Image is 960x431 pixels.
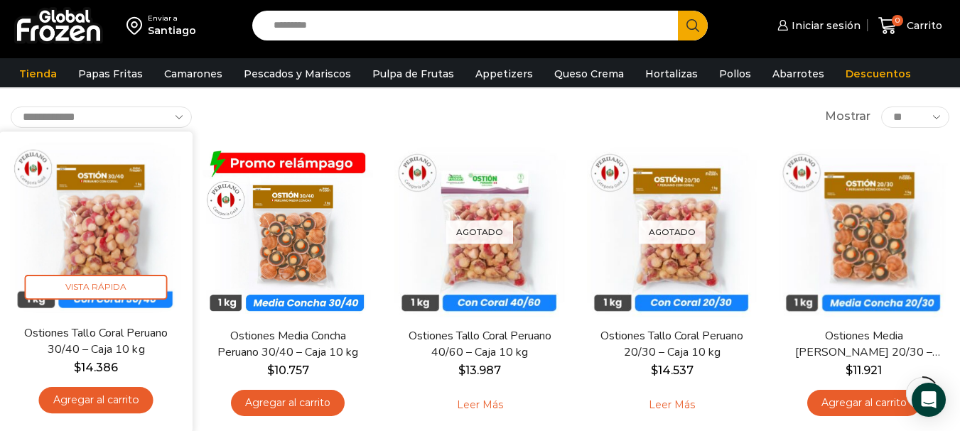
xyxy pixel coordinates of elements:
[148,23,196,38] div: Santiago
[765,60,831,87] a: Abarrotes
[11,107,192,128] select: Pedido de la tienda
[875,9,946,43] a: 0 Carrito
[74,361,81,374] span: $
[712,60,758,87] a: Pollos
[846,364,882,377] bdi: 11.921
[774,11,861,40] a: Iniciar sesión
[74,361,118,374] bdi: 14.386
[435,390,525,420] a: Leé más sobre “Ostiones Tallo Coral Peruano 40/60 - Caja 10 kg”
[903,18,942,33] span: Carrito
[211,328,365,361] a: Ostiones Media Concha Peruano 30/40 – Caja 10 kg
[547,60,631,87] a: Queso Crema
[788,18,861,33] span: Iniciar sesión
[237,60,358,87] a: Pescados y Mariscos
[126,13,148,38] img: address-field-icon.svg
[403,328,556,361] a: Ostiones Tallo Coral Peruano 40/60 – Caja 10 kg
[25,275,168,300] span: Vista Rápida
[39,387,153,413] a: Agregar al carrito: “Ostiones Tallo Coral Peruano 30/40 - Caja 10 kg”
[12,60,64,87] a: Tienda
[838,60,918,87] a: Descuentos
[678,11,708,40] button: Search button
[912,383,946,417] div: Open Intercom Messenger
[595,328,749,361] a: Ostiones Tallo Coral Peruano 20/30 – Caja 10 kg
[627,390,717,420] a: Leé más sobre “Ostiones Tallo Coral Peruano 20/30 - Caja 10 kg”
[846,364,853,377] span: $
[787,328,941,361] a: Ostiones Media [PERSON_NAME] 20/30 – Caja 10 kg
[18,324,173,358] a: Ostiones Tallo Coral Peruano 30/40 – Caja 10 kg
[267,364,309,377] bdi: 10.757
[458,364,465,377] span: $
[651,364,658,377] span: $
[892,15,903,26] span: 0
[365,60,461,87] a: Pulpa de Frutas
[71,60,150,87] a: Papas Fritas
[825,109,870,125] span: Mostrar
[651,364,694,377] bdi: 14.537
[807,390,921,416] a: Agregar al carrito: “Ostiones Media Concha Peruano 20/30 - Caja 10 kg”
[446,220,513,244] p: Agotado
[267,364,274,377] span: $
[639,220,706,244] p: Agotado
[157,60,230,87] a: Camarones
[148,13,196,23] div: Enviar a
[468,60,540,87] a: Appetizers
[638,60,705,87] a: Hortalizas
[231,390,345,416] a: Agregar al carrito: “Ostiones Media Concha Peruano 30/40 - Caja 10 kg”
[458,364,501,377] bdi: 13.987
